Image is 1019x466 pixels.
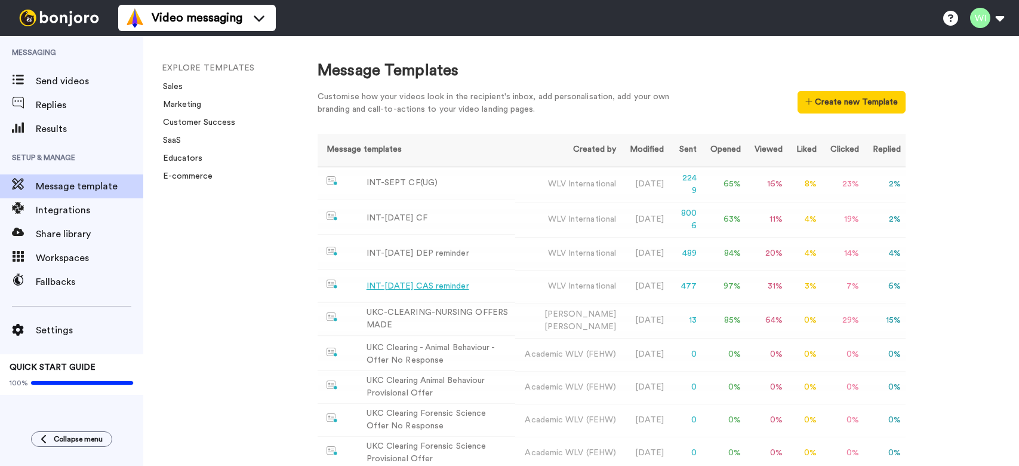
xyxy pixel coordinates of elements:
[568,282,616,290] span: International
[36,74,143,88] span: Send videos
[701,371,746,404] td: 0 %
[746,134,787,167] th: Viewed
[621,371,669,404] td: [DATE]
[787,371,821,404] td: 0 %
[621,202,669,237] td: [DATE]
[864,371,906,404] td: 0 %
[515,303,621,338] td: [PERSON_NAME]
[669,404,701,437] td: 0
[746,270,787,303] td: 31 %
[327,247,338,256] img: nextgen-template.svg
[327,176,338,186] img: nextgen-template.svg
[318,91,688,116] div: Customise how your videos look in the recipient's inbox, add personalisation, add your own brandi...
[367,177,438,189] div: INT-SEPT CF(UG)
[515,202,621,237] td: WLV
[621,270,669,303] td: [DATE]
[367,440,510,465] div: UKC Clearing Forensic Science Provisional Offer
[701,303,746,338] td: 85 %
[864,167,906,202] td: 2 %
[701,404,746,437] td: 0 %
[746,303,787,338] td: 64 %
[787,167,821,202] td: 8 %
[621,404,669,437] td: [DATE]
[864,237,906,270] td: 4 %
[54,434,103,444] span: Collapse menu
[327,280,338,289] img: nextgen-template.svg
[621,167,669,202] td: [DATE]
[787,237,821,270] td: 4 %
[367,306,510,332] div: UKC-CLEARING-NURSING OFFERS MADE
[669,167,701,202] td: 2249
[515,338,621,371] td: Academic
[156,136,181,145] a: SaaS
[367,375,510,400] div: UKC Clearing Animal Behaviour Provisional Offer
[864,338,906,371] td: 0 %
[327,446,338,456] img: nextgen-template.svg
[31,431,112,447] button: Collapse menu
[798,91,906,114] button: Create new Template
[621,303,669,338] td: [DATE]
[565,416,616,424] span: WLV (FEHW)
[787,338,821,371] td: 0 %
[821,404,864,437] td: 0 %
[821,167,864,202] td: 23 %
[701,270,746,303] td: 97 %
[10,363,96,372] span: QUICK START GUIDE
[36,323,143,338] span: Settings
[787,303,821,338] td: 0 %
[621,134,669,167] th: Modified
[864,270,906,303] td: 6 %
[864,404,906,437] td: 0 %
[821,270,864,303] td: 7 %
[701,134,746,167] th: Opened
[568,249,616,257] span: International
[327,348,338,357] img: nextgen-template.svg
[367,407,510,433] div: UKC Clearing Forensic Science Offer No Response
[864,303,906,338] td: 15 %
[367,247,469,260] div: INT-[DATE] DEP reminder
[367,212,427,225] div: INT-[DATE] CF
[36,251,143,265] span: Workspaces
[125,8,144,27] img: vm-color.svg
[318,134,515,167] th: Message templates
[669,303,701,338] td: 13
[156,82,183,91] a: Sales
[701,237,746,270] td: 84 %
[327,312,338,322] img: nextgen-template.svg
[669,338,701,371] td: 0
[162,62,323,75] li: EXPLORE TEMPLATES
[318,60,906,82] div: Message Templates
[156,118,235,127] a: Customer Success
[367,280,469,293] div: INT-[DATE] CAS reminder
[565,383,616,391] span: WLV (FEHW)
[515,270,621,303] td: WLV
[621,338,669,371] td: [DATE]
[14,10,104,26] img: bj-logo-header-white.svg
[669,202,701,237] td: 8006
[36,122,143,136] span: Results
[36,203,143,217] span: Integrations
[36,275,143,289] span: Fallbacks
[701,338,746,371] td: 0 %
[821,202,864,237] td: 19 %
[746,338,787,371] td: 0 %
[787,202,821,237] td: 4 %
[701,202,746,237] td: 63 %
[746,404,787,437] td: 0 %
[669,270,701,303] td: 477
[156,154,202,163] a: Educators
[156,172,213,180] a: E-commerce
[152,10,242,26] span: Video messaging
[821,371,864,404] td: 0 %
[821,303,864,338] td: 29 %
[36,227,143,241] span: Share library
[568,215,616,223] span: International
[746,237,787,270] td: 20 %
[701,167,746,202] td: 65 %
[36,98,143,112] span: Replies
[821,134,864,167] th: Clicked
[565,350,616,358] span: WLV (FEHW)
[565,449,616,457] span: WLV (FEHW)
[821,338,864,371] td: 0 %
[669,237,701,270] td: 489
